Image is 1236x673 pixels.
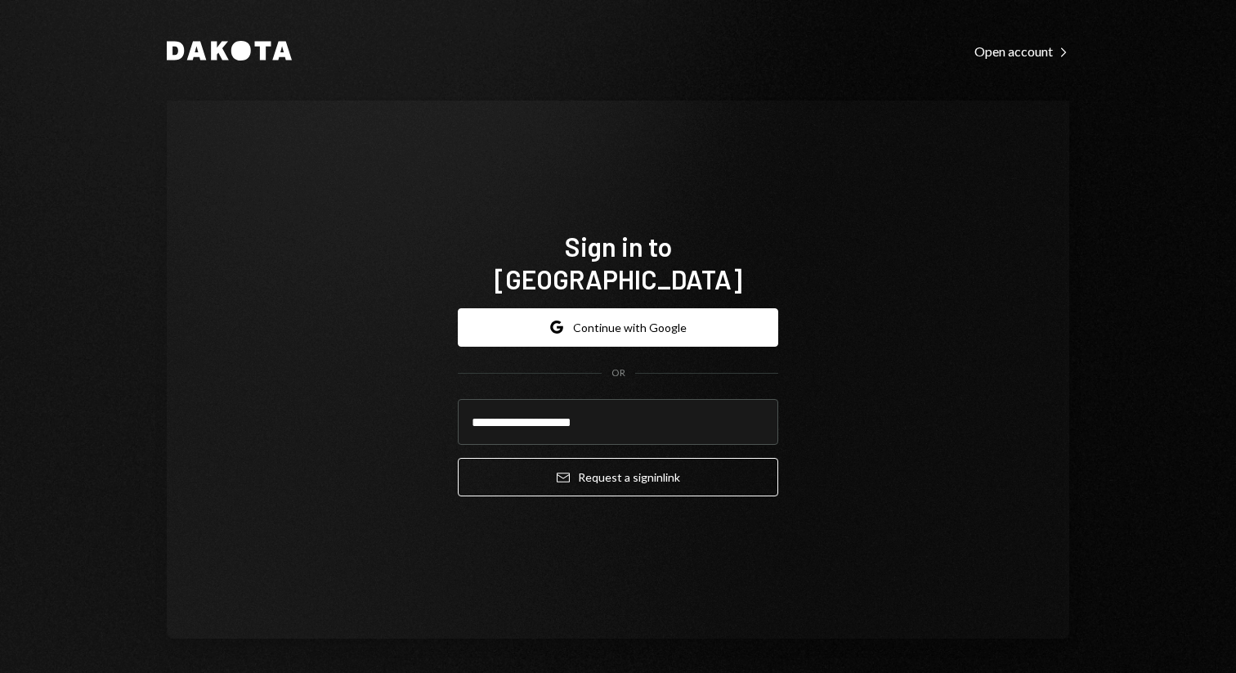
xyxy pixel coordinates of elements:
[611,366,625,380] div: OR
[458,458,778,496] button: Request a signinlink
[974,43,1069,60] div: Open account
[974,42,1069,60] a: Open account
[458,230,778,295] h1: Sign in to [GEOGRAPHIC_DATA]
[458,308,778,347] button: Continue with Google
